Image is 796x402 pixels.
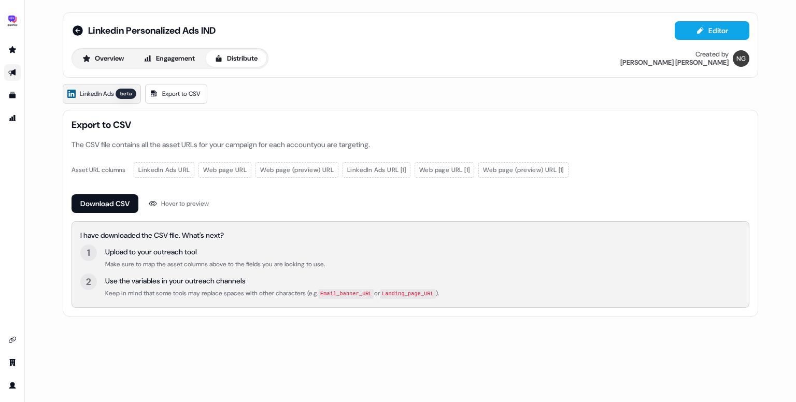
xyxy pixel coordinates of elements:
[105,259,325,269] div: Make sure to map the asset columns above to the fields you are looking to use.
[203,165,247,175] span: Web page URL
[162,89,201,99] span: Export to CSV
[105,288,439,299] div: Keep in mind that some tools may replace spaces with other characters (e.g. or ).
[105,247,325,257] div: Upload to your outreach tool
[4,354,21,371] a: Go to team
[72,139,749,150] div: The CSV file contains all the asset URLs for your campaign for each account you are targeting.
[72,194,138,213] button: Download CSV
[206,50,266,67] button: Distribute
[145,84,207,104] a: Export to CSV
[380,289,436,299] code: Landing_page_URL
[695,50,729,59] div: Created by
[4,377,21,394] a: Go to profile
[87,247,90,259] div: 1
[675,26,749,37] a: Editor
[80,89,113,99] span: LinkedIn Ads
[72,119,749,131] span: Export to CSV
[4,87,21,104] a: Go to templates
[135,50,204,67] button: Engagement
[138,165,190,175] span: LinkedIn Ads URL
[733,50,749,67] img: Nikunj
[4,41,21,58] a: Go to prospects
[419,165,470,175] span: Web page URL [1]
[347,165,406,175] span: LinkedIn Ads URL [1]
[80,230,741,240] div: I have downloaded the CSV file. What's next?
[88,24,216,37] span: Linkedin Personalized Ads IND
[260,165,334,175] span: Web page (preview) URL
[74,50,133,67] button: Overview
[318,289,374,299] code: Email_banner_URL
[63,84,141,104] a: LinkedIn Adsbeta
[4,110,21,126] a: Go to attribution
[105,276,439,286] div: Use the variables in your outreach channels
[116,89,136,99] div: beta
[4,64,21,81] a: Go to outbound experience
[483,165,563,175] span: Web page (preview) URL [1]
[161,198,209,209] div: Hover to preview
[86,276,91,288] div: 2
[4,332,21,348] a: Go to integrations
[72,165,125,175] div: Asset URL columns
[620,59,729,67] div: [PERSON_NAME] [PERSON_NAME]
[675,21,749,40] button: Editor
